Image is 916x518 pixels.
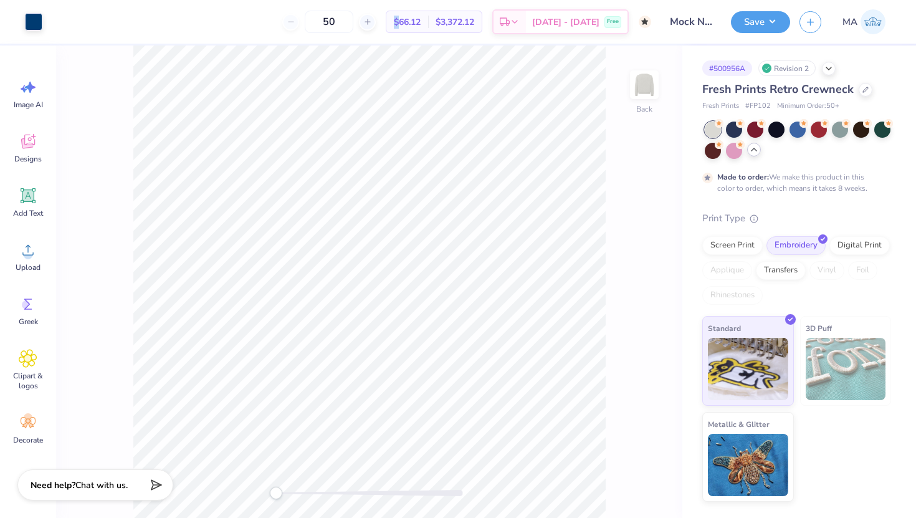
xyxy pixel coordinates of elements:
[708,418,770,431] span: Metallic & Glitter
[16,262,41,272] span: Upload
[19,317,38,327] span: Greek
[708,322,741,335] span: Standard
[14,100,43,110] span: Image AI
[436,16,474,29] span: $3,372.12
[756,261,806,280] div: Transfers
[702,82,854,97] span: Fresh Prints Retro Crewneck
[708,434,788,496] img: Metallic & Glitter
[717,171,871,194] div: We make this product in this color to order, which means it takes 8 weeks.
[270,487,282,499] div: Accessibility label
[702,211,891,226] div: Print Type
[14,154,42,164] span: Designs
[809,261,844,280] div: Vinyl
[13,208,43,218] span: Add Text
[702,60,752,76] div: # 500956A
[758,60,816,76] div: Revision 2
[702,236,763,255] div: Screen Print
[717,172,769,182] strong: Made to order:
[75,479,128,491] span: Chat with us.
[31,479,75,491] strong: Need help?
[745,101,771,112] span: # FP102
[861,9,885,34] img: Mahitha Anumola
[702,101,739,112] span: Fresh Prints
[777,101,839,112] span: Minimum Order: 50 +
[766,236,826,255] div: Embroidery
[305,11,353,33] input: – –
[837,9,891,34] a: MA
[532,16,599,29] span: [DATE] - [DATE]
[636,103,652,115] div: Back
[7,371,49,391] span: Clipart & logos
[632,72,657,97] img: Back
[607,17,619,26] span: Free
[829,236,890,255] div: Digital Print
[731,11,790,33] button: Save
[394,16,421,29] span: $66.12
[13,435,43,445] span: Decorate
[806,338,886,400] img: 3D Puff
[661,9,722,34] input: Untitled Design
[702,286,763,305] div: Rhinestones
[806,322,832,335] span: 3D Puff
[702,261,752,280] div: Applique
[842,15,857,29] span: MA
[708,338,788,400] img: Standard
[848,261,877,280] div: Foil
